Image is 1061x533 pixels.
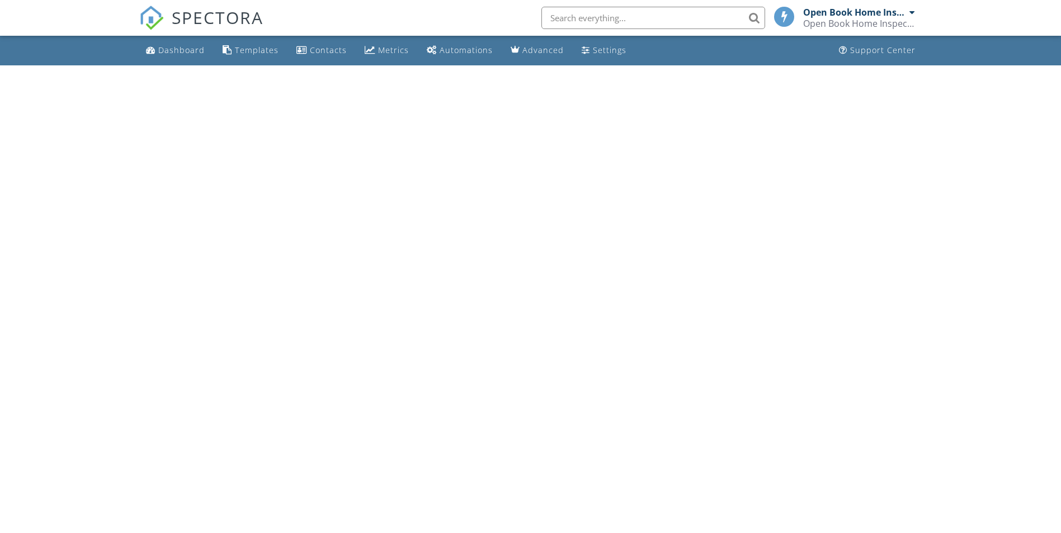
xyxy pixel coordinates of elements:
[142,40,209,61] a: Dashboard
[292,40,351,61] a: Contacts
[541,7,765,29] input: Search everything...
[139,6,164,30] img: The Best Home Inspection Software - Spectora
[506,40,568,61] a: Advanced
[803,7,907,18] div: Open Book Home Inspections Team
[803,18,915,29] div: Open Book Home Inspections
[440,45,493,55] div: Automations
[850,45,916,55] div: Support Center
[139,15,263,39] a: SPECTORA
[218,40,283,61] a: Templates
[593,45,626,55] div: Settings
[310,45,347,55] div: Contacts
[158,45,205,55] div: Dashboard
[577,40,631,61] a: Settings
[360,40,413,61] a: Metrics
[378,45,409,55] div: Metrics
[422,40,497,61] a: Automations (Basic)
[522,45,564,55] div: Advanced
[235,45,279,55] div: Templates
[834,40,920,61] a: Support Center
[172,6,263,29] span: SPECTORA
